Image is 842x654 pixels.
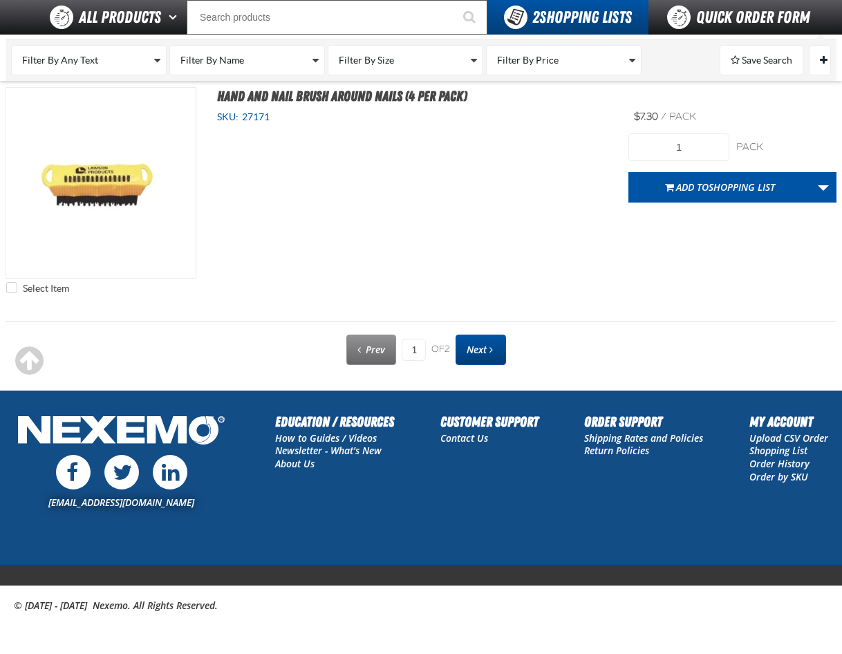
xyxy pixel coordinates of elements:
[532,8,632,27] span: Shopping Lists
[328,45,483,75] button: Filter By Size
[6,282,17,293] input: Select Item
[6,282,69,295] label: Select Item
[809,45,831,75] button: Expand or Collapse Filter Management drop-down
[275,411,394,432] h2: Education / Resources
[669,111,696,122] span: pack
[217,88,467,104] a: Hand And Nail Brush Around Nails (4 per pack)
[742,55,792,66] span: Save Search
[749,444,807,457] a: Shopping List
[6,88,196,277] : View Details of the Hand And Nail Brush Around Nails (4 per pack)
[14,346,44,376] div: Scroll to the top
[275,457,315,470] a: About Us
[445,344,450,355] span: 2
[22,55,98,66] span: Filter By Any Text
[676,180,775,194] span: Add to
[749,411,828,432] h2: My Account
[749,457,810,470] a: Order History
[456,335,506,365] a: Next page
[584,444,649,457] a: Return Policies
[6,88,196,277] img: Hand And Nail Brush Around Nails (4 per pack)
[14,411,229,452] img: Nexemo Logo
[440,411,539,432] h2: Customer Support
[238,111,270,122] span: 27171
[720,45,803,75] button: Expand or Collapse Saved Search drop-down to save a search query
[79,5,161,30] span: All Products
[11,45,167,75] button: Filter By Any Text
[628,133,729,161] input: Product Quantity
[169,45,325,75] button: Filter By Name
[402,339,426,361] input: Current page number
[275,431,377,445] a: How to Guides / Videos
[634,111,658,122] span: $7.30
[497,55,559,66] span: Filter By Price
[48,496,194,509] a: [EMAIL_ADDRESS][DOMAIN_NAME]
[440,431,488,445] a: Contact Us
[584,411,703,432] h2: Order Support
[217,111,608,124] div: SKU:
[628,172,811,203] button: Add toShopping List
[532,8,539,27] strong: 2
[661,111,666,122] span: /
[584,431,703,445] a: Shipping Rates and Policies
[275,444,382,457] a: Newsletter - What's New
[709,180,775,194] span: Shopping List
[749,470,808,483] a: Order by SKU
[486,45,642,75] button: Filter By Price
[810,172,836,203] a: More Actions
[339,55,394,66] span: Filter By Size
[736,141,836,154] div: pack
[820,60,827,64] span: Manage Filters
[431,344,450,356] span: of
[467,343,487,356] span: Next
[749,431,828,445] a: Upload CSV Order
[180,55,244,66] span: Filter By Name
